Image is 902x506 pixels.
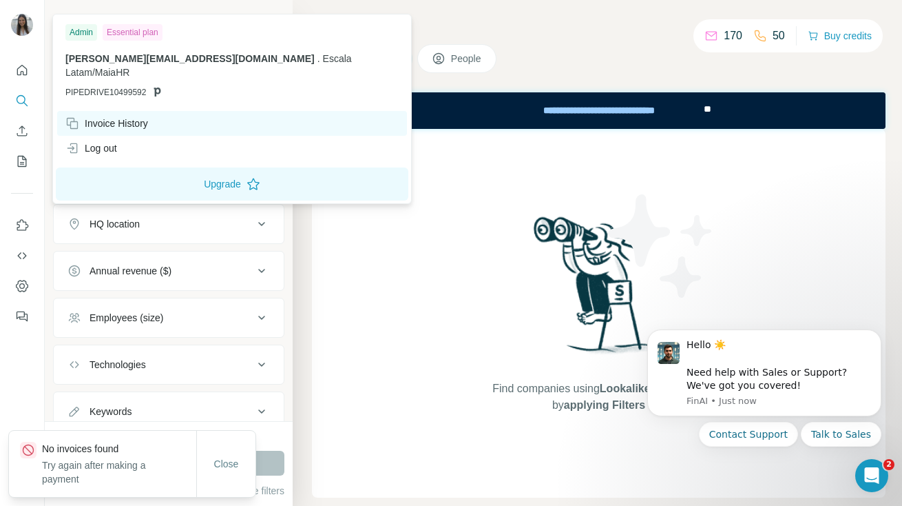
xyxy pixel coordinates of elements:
iframe: Intercom notifications message [627,312,902,499]
img: Surfe Illustration - Woman searching with binoculars [527,213,671,367]
span: Find companies using or by [488,381,709,414]
h4: Search [312,17,885,36]
span: [PERSON_NAME][EMAIL_ADDRESS][DOMAIN_NAME] [65,53,315,64]
button: Buy credits [808,26,872,45]
span: PIPEDRIVE10499592 [65,86,146,99]
button: Use Surfe on LinkedIn [11,213,33,238]
span: Close [214,457,239,471]
button: Annual revenue ($) [54,254,284,287]
div: Employees (size) [90,311,163,325]
iframe: Intercom live chat [855,459,888,492]
p: 170 [724,28,742,44]
button: Close [204,452,249,476]
img: Surfe Illustration - Stars [599,184,723,308]
span: Lookalikes search [600,383,695,394]
button: Dashboard [11,274,33,298]
div: Keywords [90,405,132,418]
div: Admin [65,24,97,41]
div: Log out [65,141,117,155]
div: Technologies [90,358,146,372]
span: People [451,52,483,65]
div: Invoice History [65,117,148,130]
button: Hide [240,8,293,29]
button: Keywords [54,395,284,428]
div: Essential plan [103,24,162,41]
button: Use Surfe API [11,243,33,268]
p: No invoices found [42,442,196,456]
span: Escala Latam/MaiaHR [65,53,352,78]
button: Technologies [54,348,284,381]
p: Try again after making a payment [42,458,196,486]
button: Search [11,88,33,113]
div: HQ location [90,217,140,231]
div: New search [53,12,96,25]
button: My lists [11,149,33,174]
p: 50 [773,28,785,44]
button: Enrich CSV [11,119,33,143]
span: . [317,53,320,64]
button: HQ location [54,208,284,241]
button: Quick start [11,58,33,83]
iframe: Banner [312,92,885,129]
span: 2 [883,459,894,470]
button: Upgrade [56,168,408,201]
span: applying Filters [564,399,645,411]
button: Feedback [11,304,33,329]
button: Employees (size) [54,301,284,334]
img: Avatar [11,14,33,36]
div: Annual revenue ($) [90,264,171,278]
